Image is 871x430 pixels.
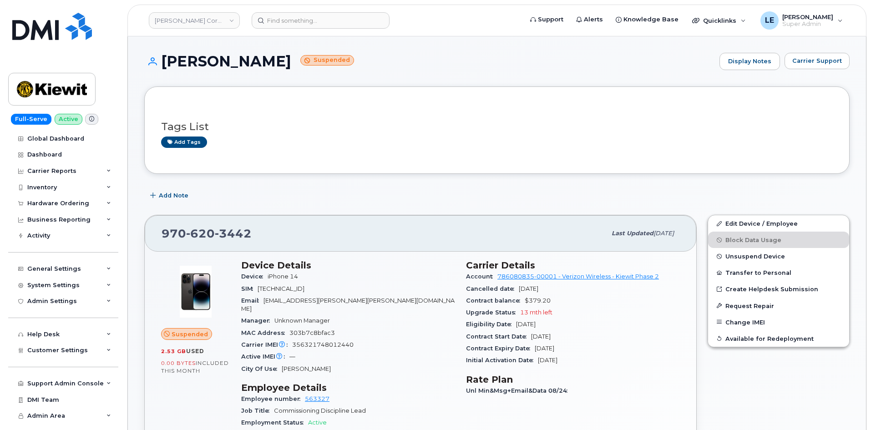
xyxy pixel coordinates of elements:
[466,387,572,394] span: Unl Min&Msg+Email&Data 08/24
[274,317,330,324] span: Unknown Manager
[274,407,366,414] span: Commissioning Discipline Lead
[612,230,653,237] span: Last updated
[466,357,538,364] span: Initial Activation Date
[162,227,252,240] span: 970
[159,191,188,200] span: Add Note
[792,56,842,65] span: Carrier Support
[292,341,354,348] span: 356321748012440
[538,357,557,364] span: [DATE]
[708,330,849,347] button: Available for Redeployment
[241,297,455,312] span: [EMAIL_ADDRESS][PERSON_NAME][PERSON_NAME][DOMAIN_NAME]
[708,314,849,330] button: Change IMEI
[144,187,196,204] button: Add Note
[308,419,327,426] span: Active
[708,264,849,281] button: Transfer to Personal
[241,365,282,372] span: City Of Use
[161,360,196,366] span: 0.00 Bytes
[516,321,536,328] span: [DATE]
[268,273,298,280] span: iPhone 14
[831,390,864,423] iframe: Messenger Launcher
[258,285,304,292] span: [TECHNICAL_ID]
[186,348,204,354] span: used
[241,329,289,336] span: MAC Address
[785,53,850,69] button: Carrier Support
[466,309,520,316] span: Upgrade Status
[241,297,263,304] span: Email
[708,281,849,297] a: Create Helpdesk Submission
[466,345,535,352] span: Contract Expiry Date
[241,419,308,426] span: Employment Status
[241,341,292,348] span: Carrier IMEI
[535,345,554,352] span: [DATE]
[708,248,849,264] button: Unsuspend Device
[497,273,659,280] a: 786080835-00001 - Verizon Wireless - Kiewit Phase 2
[719,53,780,70] a: Display Notes
[241,317,274,324] span: Manager
[466,333,531,340] span: Contract Start Date
[241,285,258,292] span: SIM
[708,232,849,248] button: Block Data Usage
[172,330,208,339] span: Suspended
[168,264,223,319] img: image20231002-3703462-njx0qo.jpeg
[241,273,268,280] span: Device
[466,273,497,280] span: Account
[289,353,295,360] span: —
[300,55,354,66] small: Suspended
[305,395,329,402] a: 563327
[531,333,551,340] span: [DATE]
[144,53,715,69] h1: [PERSON_NAME]
[241,395,305,402] span: Employee number
[519,285,538,292] span: [DATE]
[161,121,833,132] h3: Tags List
[725,253,785,260] span: Unsuspend Device
[466,297,525,304] span: Contract balance
[708,298,849,314] button: Request Repair
[241,407,274,414] span: Job Title
[282,365,331,372] span: [PERSON_NAME]
[466,321,516,328] span: Eligibility Date
[653,230,674,237] span: [DATE]
[708,215,849,232] a: Edit Device / Employee
[466,285,519,292] span: Cancelled date
[466,374,680,385] h3: Rate Plan
[161,348,186,354] span: 2.53 GB
[186,227,215,240] span: 620
[466,260,680,271] h3: Carrier Details
[525,297,551,304] span: $379.20
[289,329,335,336] span: 303b7c8bfac3
[520,309,552,316] span: 13 mth left
[161,137,207,148] a: Add tags
[241,353,289,360] span: Active IMEI
[241,382,455,393] h3: Employee Details
[215,227,252,240] span: 3442
[725,335,814,342] span: Available for Redeployment
[241,260,455,271] h3: Device Details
